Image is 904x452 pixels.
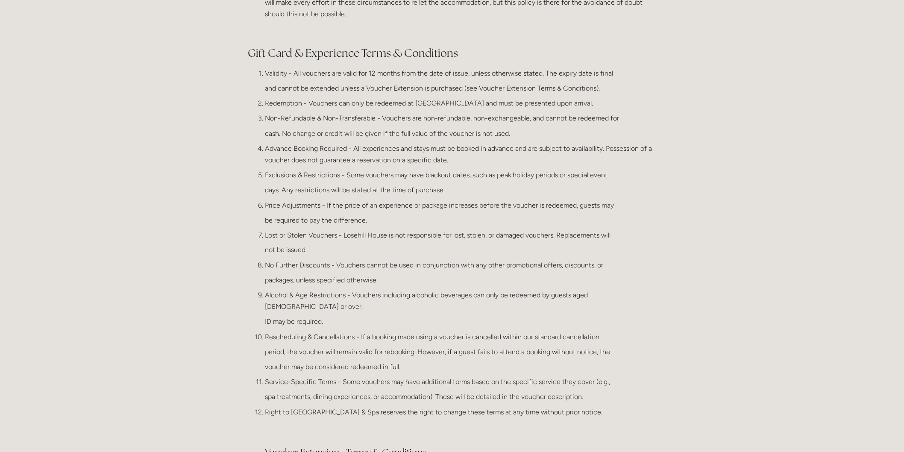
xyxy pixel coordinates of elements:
[265,143,656,166] p: Advance Booking Required - All experiences and stays must be booked in advance and are subject to...
[265,391,656,403] p: spa treatments, dining experiences, or accommodation). These will be detailed in the voucher desc...
[265,169,656,181] p: Exclusions & Restrictions - Some vouchers may have blackout dates, such as peak holiday periods o...
[265,376,656,388] p: Service-Specific Terms - Some vouchers may have additional terms based on the specific service th...
[265,200,656,211] p: Price Adjustments - If the price of an experience or package increases before the voucher is rede...
[265,290,656,313] p: Alcohol & Age Restrictions - Vouchers including alcoholic beverages can only be redeemed by guest...
[248,46,656,61] h2: Gift Card & Experience Terms & Conditions
[265,316,656,328] p: ID may be required.
[265,332,656,343] p: Rescheduling & Cancellations - If a booking made using a voucher is cancelled within our standard...
[265,346,656,358] p: period, the voucher will remain valid for rebooking. However, if a guest fails to attend a bookin...
[265,407,656,418] p: Right to [GEOGRAPHIC_DATA] & Spa reserves the right to change these terms at any time without pri...
[265,275,656,286] p: packages, unless specified otherwise.
[265,82,656,94] p: and cannot be extended unless a Voucher Extension is purchased (see Voucher Extension Terms & Con...
[265,184,656,196] p: days. Any restrictions will be stated at the time of purchase.
[265,260,656,271] p: No Further Discounts - Vouchers cannot be used in conjunction with any other promotional offers, ...
[265,97,656,109] p: Redemption - Vouchers can only be redeemed at [GEOGRAPHIC_DATA] and must be presented upon arrival.
[265,244,656,256] p: not be issued.
[265,112,656,124] p: Non-Refundable & Non-Transferable - Vouchers are non-refundable, non-exchangeable, and cannot be ...
[265,229,656,241] p: Lost or Stolen Vouchers - Losehill House is not responsible for lost, stolen, or damaged vouchers...
[265,361,656,373] p: voucher may be considered redeemed in full.
[265,214,656,226] p: be required to pay the difference.
[265,68,656,79] p: Validity - All vouchers are valid for 12 months from the date of issue, unless otherwise stated. ...
[265,128,656,139] p: cash. No change or credit will be given if the full value of the voucher is not used.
